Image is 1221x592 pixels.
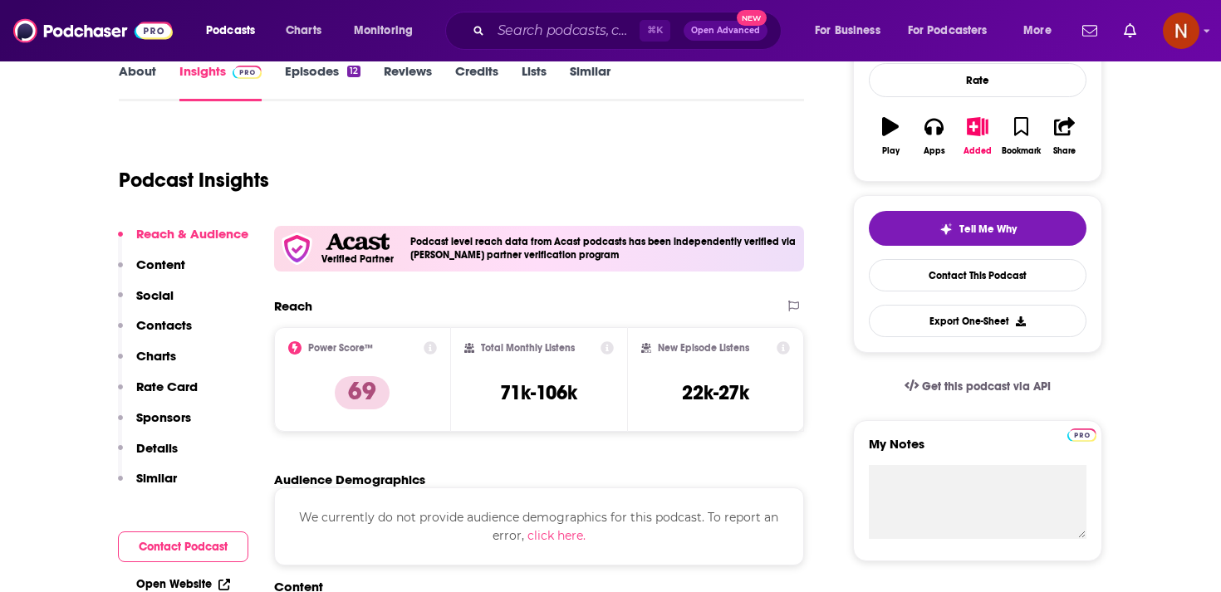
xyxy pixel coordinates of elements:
div: 12 [347,66,360,77]
button: click here. [527,526,586,545]
span: ⌘ K [640,20,670,42]
button: Contacts [118,317,192,348]
p: Sponsors [136,409,191,425]
button: Apps [912,106,955,166]
a: Credits [455,63,498,101]
button: open menu [194,17,277,44]
span: Podcasts [206,19,255,42]
button: Added [956,106,999,166]
p: Details [136,440,178,456]
button: open menu [803,17,901,44]
h2: Total Monthly Listens [481,342,575,354]
a: Show notifications dropdown [1076,17,1104,45]
button: Open AdvancedNew [684,21,767,41]
button: Export One-Sheet [869,305,1086,337]
span: Charts [286,19,321,42]
button: open menu [342,17,434,44]
a: Charts [275,17,331,44]
span: More [1023,19,1052,42]
a: Pro website [1067,426,1096,442]
p: Rate Card [136,379,198,394]
img: User Profile [1163,12,1199,49]
h2: New Episode Listens [658,342,749,354]
button: open menu [1012,17,1072,44]
button: Reach & Audience [118,226,248,257]
img: Acast [326,233,389,251]
h2: Power Score™ [308,342,373,354]
a: Reviews [384,63,432,101]
a: Contact This Podcast [869,259,1086,291]
img: Podchaser Pro [1067,428,1096,442]
button: Content [118,257,185,287]
div: Apps [924,146,945,156]
img: Podchaser - Follow, Share and Rate Podcasts [13,15,173,46]
span: We currently do not provide audience demographics for this podcast. To report an error, [299,510,778,543]
a: Show notifications dropdown [1117,17,1143,45]
a: Get this podcast via API [891,366,1064,407]
span: Get this podcast via API [922,379,1051,394]
p: 69 [335,376,390,409]
button: Rate Card [118,379,198,409]
p: Social [136,287,174,303]
a: About [119,63,156,101]
input: Search podcasts, credits, & more... [491,17,640,44]
button: Show profile menu [1163,12,1199,49]
button: Sponsors [118,409,191,440]
span: For Podcasters [908,19,988,42]
button: tell me why sparkleTell Me Why [869,211,1086,246]
a: Similar [570,63,610,101]
div: Play [882,146,900,156]
h5: Verified Partner [321,254,394,264]
button: Contact Podcast [118,531,248,562]
h3: 71k-106k [500,380,577,405]
button: Charts [118,348,176,379]
span: Open Advanced [691,27,760,35]
span: Tell Me Why [959,223,1017,236]
p: Reach & Audience [136,226,248,242]
p: Similar [136,470,177,486]
button: Details [118,440,178,471]
button: Play [869,106,912,166]
button: Social [118,287,174,318]
span: New [737,10,767,26]
button: Share [1043,106,1086,166]
img: verfied icon [281,232,313,265]
a: Lists [522,63,547,101]
div: Search podcasts, credits, & more... [461,12,797,50]
p: Content [136,257,185,272]
span: Logged in as AdelNBM [1163,12,1199,49]
h2: Reach [274,298,312,314]
label: My Notes [869,436,1086,465]
div: Share [1053,146,1076,156]
button: Bookmark [999,106,1042,166]
a: Open Website [136,577,230,591]
div: Rate [869,63,1086,97]
span: Monitoring [354,19,413,42]
a: Episodes12 [285,63,360,101]
span: For Business [815,19,880,42]
h2: Audience Demographics [274,472,425,487]
h1: Podcast Insights [119,168,269,193]
button: open menu [897,17,1012,44]
img: Podchaser Pro [233,66,262,79]
div: Bookmark [1002,146,1041,156]
img: tell me why sparkle [939,223,953,236]
h3: 22k-27k [682,380,749,405]
p: Charts [136,348,176,364]
h4: Podcast level reach data from Acast podcasts has been independently verified via [PERSON_NAME] pa... [410,236,797,261]
button: Similar [118,470,177,501]
a: InsightsPodchaser Pro [179,63,262,101]
div: Added [964,146,992,156]
p: Contacts [136,317,192,333]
